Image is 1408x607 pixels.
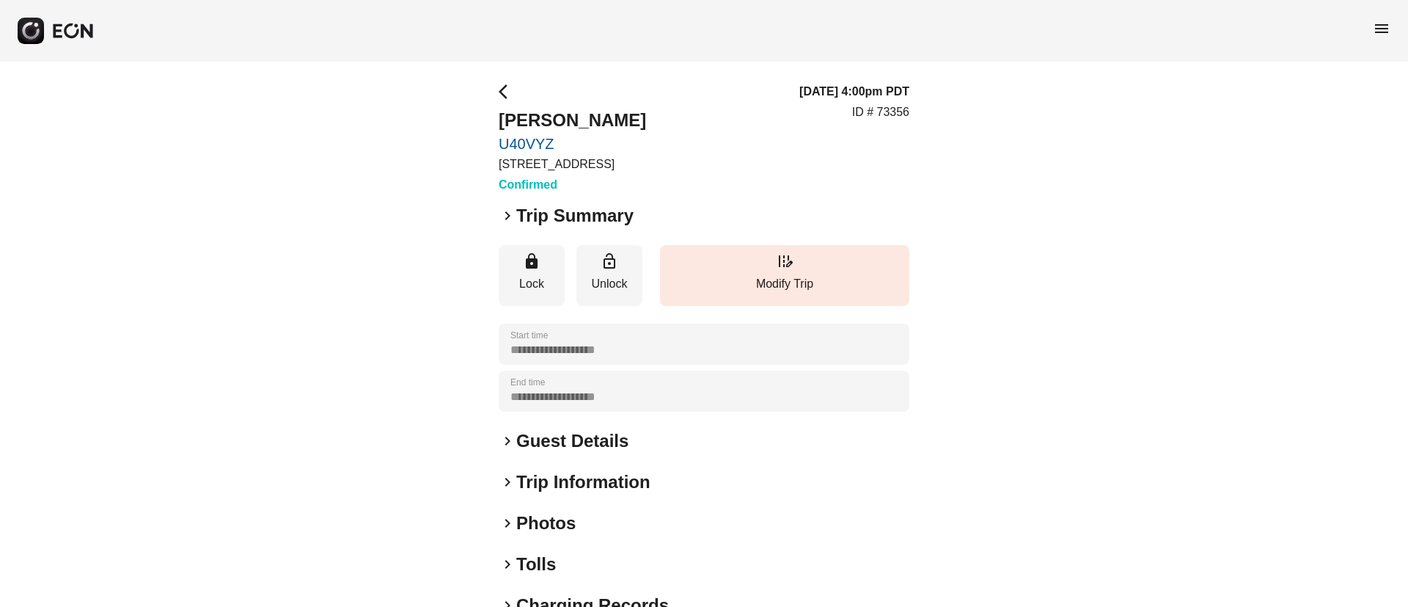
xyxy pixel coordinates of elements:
a: U40VYZ [499,135,646,153]
span: edit_road [776,252,793,270]
h2: Guest Details [516,429,628,453]
span: keyboard_arrow_right [499,432,516,450]
span: menu [1373,20,1390,37]
span: keyboard_arrow_right [499,556,516,573]
p: Unlock [584,275,635,293]
span: lock_open [601,252,618,270]
span: arrow_back_ios [499,83,516,101]
p: ID # 73356 [852,103,909,121]
h2: Trip Information [516,470,650,494]
button: Unlock [576,245,642,306]
span: keyboard_arrow_right [499,515,516,532]
h2: Tolls [516,553,556,576]
h3: Confirmed [499,176,646,194]
span: lock [523,252,540,270]
h3: [DATE] 4:00pm PDT [799,83,909,101]
h2: Photos [516,512,576,535]
p: [STREET_ADDRESS] [499,156,646,173]
h2: Trip Summary [516,204,634,228]
button: Lock [499,245,565,306]
button: Modify Trip [660,245,909,306]
span: keyboard_arrow_right [499,473,516,491]
p: Lock [506,275,557,293]
span: keyboard_arrow_right [499,207,516,225]
p: Modify Trip [667,275,902,293]
h2: [PERSON_NAME] [499,109,646,132]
